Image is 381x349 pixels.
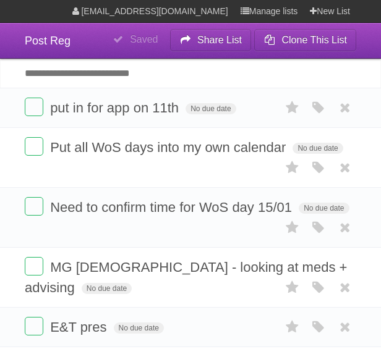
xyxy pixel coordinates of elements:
span: No due date [82,283,132,294]
span: No due date [293,143,343,154]
span: Put all WoS days into my own calendar [50,140,289,155]
span: put in for app on 11th [50,100,182,116]
label: Done [25,98,43,116]
b: Saved [130,34,158,44]
span: E&T pres [50,319,109,335]
label: Star task [281,317,304,337]
span: MG [DEMOGRAPHIC_DATA] - looking at meds + advising [25,259,347,295]
label: Star task [281,217,304,238]
b: Clone This List [281,35,347,45]
b: Share List [197,35,242,45]
span: No due date [114,322,164,334]
label: Done [25,317,43,335]
span: Need to confirm time for WoS day 15/01 [50,200,295,215]
label: Star task [281,158,304,178]
button: Share List [170,29,252,51]
span: Post Reg [25,35,71,47]
label: Done [25,257,43,275]
label: Star task [281,277,304,298]
label: Done [25,197,43,216]
span: No due date [186,103,236,114]
label: Done [25,137,43,156]
span: No due date [299,203,349,214]
label: Star task [281,98,304,118]
button: Clone This List [254,29,356,51]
